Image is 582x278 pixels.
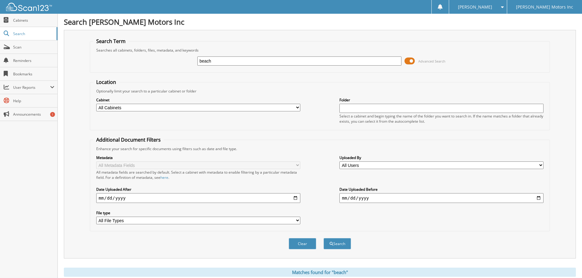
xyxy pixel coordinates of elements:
label: Uploaded By [339,155,544,160]
label: Folder [339,97,544,103]
span: User Reports [13,85,50,90]
span: Reminders [13,58,54,63]
span: Bookmarks [13,71,54,77]
button: Search [324,238,351,249]
img: scan123-logo-white.svg [6,3,52,11]
legend: Location [93,79,119,85]
h1: Search [PERSON_NAME] Motors Inc [64,17,576,27]
div: Select a cabinet and begin typing the name of the folder you want to search in. If the name match... [339,114,544,124]
div: Searches all cabinets, folders, files, metadata, and keywords [93,48,547,53]
div: 1 [50,112,55,117]
legend: Additional Document Filters [93,136,164,143]
legend: Search Term [93,38,129,45]
label: Date Uploaded Before [339,187,544,192]
label: Cabinet [96,97,300,103]
div: All metadata fields are searched by default. Select a cabinet with metadata to enable filtering b... [96,170,300,180]
span: Scan [13,45,54,50]
span: Help [13,98,54,103]
label: Date Uploaded After [96,187,300,192]
button: Clear [289,238,316,249]
div: Matches found for "beach" [64,268,576,277]
a: here [160,175,168,180]
input: end [339,193,544,203]
span: [PERSON_NAME] [458,5,492,9]
label: File type [96,210,300,215]
span: Advanced Search [418,59,445,63]
span: [PERSON_NAME] Motors Inc [516,5,573,9]
span: Search [13,31,53,36]
input: start [96,193,300,203]
span: Announcements [13,112,54,117]
div: Optionally limit your search to a particular cabinet or folder [93,88,547,94]
label: Metadata [96,155,300,160]
div: Enhance your search for specific documents using filters such as date and file type. [93,146,547,151]
span: Cabinets [13,18,54,23]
